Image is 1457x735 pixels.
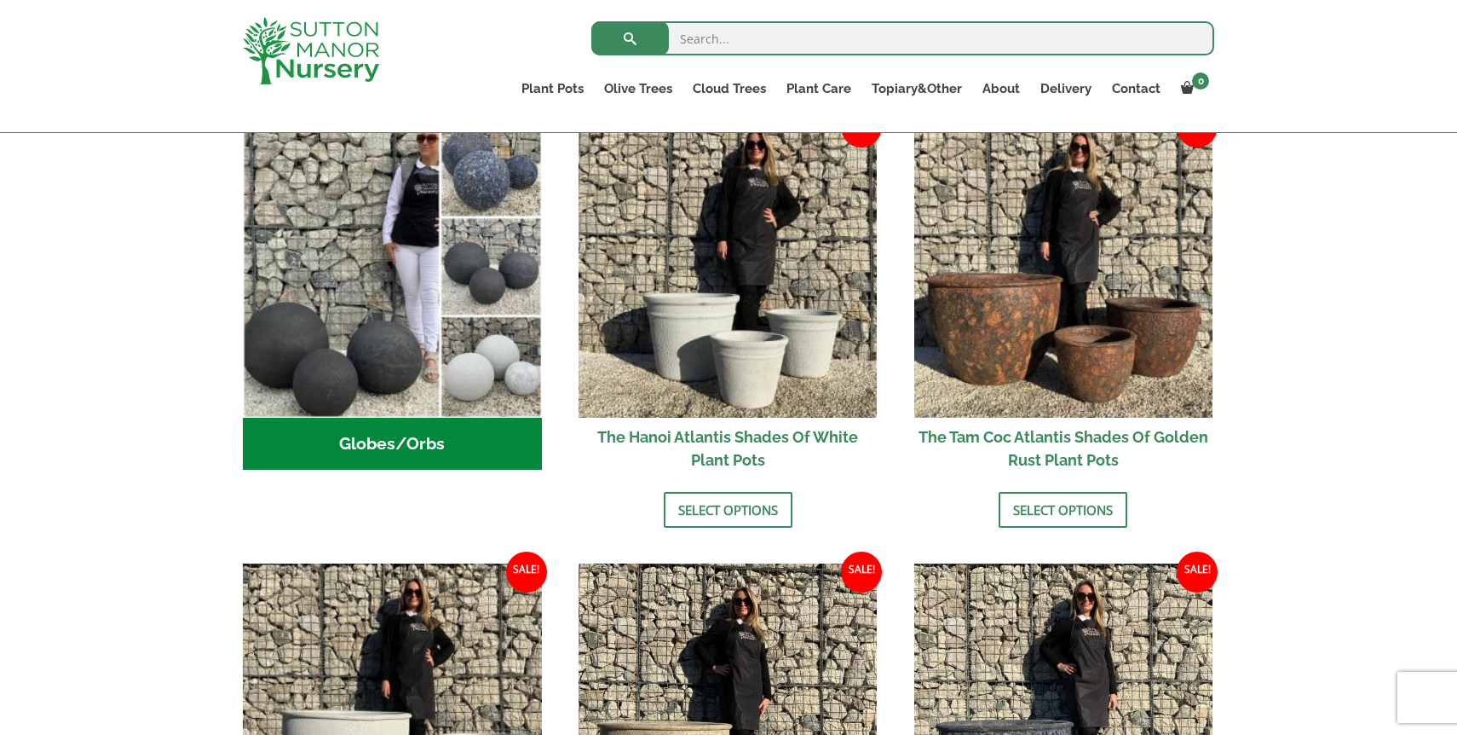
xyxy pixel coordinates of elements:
span: Sale! [506,552,547,593]
span: Sale! [841,552,882,593]
img: Globes/Orbs [243,119,542,418]
a: Visit product category Globes/Orbs [243,119,542,470]
a: Select options for “The Tam Coc Atlantis Shades Of Golden Rust Plant Pots” [999,492,1127,528]
a: About [972,77,1030,101]
a: Contact [1102,77,1171,101]
img: The Hanoi Atlantis Shades Of White Plant Pots [579,119,878,418]
a: Select options for “The Hanoi Atlantis Shades Of White Plant Pots” [664,492,792,528]
a: Cloud Trees [682,77,776,101]
img: The Tam Coc Atlantis Shades Of Golden Rust Plant Pots [914,119,1213,418]
a: Olive Trees [594,77,682,101]
h2: Globes/Orbs [243,418,542,471]
h2: The Hanoi Atlantis Shades Of White Plant Pots [579,418,878,479]
a: Sale! The Tam Coc Atlantis Shades Of Golden Rust Plant Pots [914,119,1213,479]
a: Sale! The Hanoi Atlantis Shades Of White Plant Pots [579,119,878,479]
a: Delivery [1030,77,1102,101]
span: Sale! [1177,552,1218,593]
input: Search... [591,21,1214,55]
a: Plant Pots [511,77,594,101]
a: Topiary&Other [861,77,972,101]
h2: The Tam Coc Atlantis Shades Of Golden Rust Plant Pots [914,418,1213,479]
span: 0 [1192,72,1209,90]
a: 0 [1171,77,1214,101]
a: Plant Care [776,77,861,101]
img: logo [243,17,379,84]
